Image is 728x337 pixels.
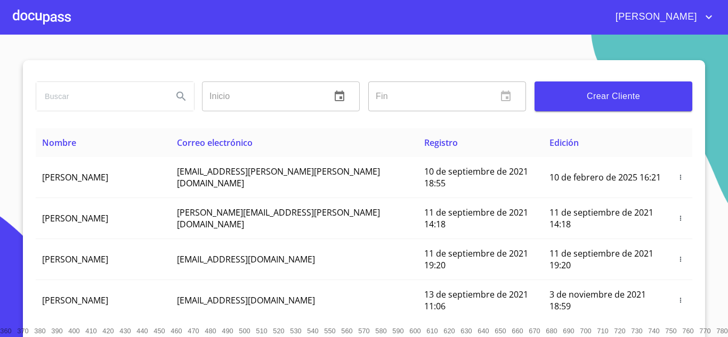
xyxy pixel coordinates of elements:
span: [PERSON_NAME] [608,9,702,26]
span: 10 de septiembre de 2021 18:55 [424,166,528,189]
span: 440 [136,327,148,335]
span: 520 [273,327,284,335]
span: Correo electrónico [177,137,253,149]
span: 550 [324,327,335,335]
span: [EMAIL_ADDRESS][DOMAIN_NAME] [177,253,315,265]
span: 700 [580,327,591,335]
span: 780 [716,327,727,335]
span: 560 [341,327,352,335]
span: Nombre [42,137,76,149]
span: 690 [563,327,574,335]
span: 450 [153,327,165,335]
span: 530 [290,327,301,335]
span: 710 [597,327,608,335]
span: 600 [409,327,420,335]
span: 11 de septiembre de 2021 14:18 [549,207,653,230]
span: 740 [648,327,659,335]
span: 540 [307,327,318,335]
span: 370 [17,327,28,335]
span: [EMAIL_ADDRESS][DOMAIN_NAME] [177,294,315,306]
span: 570 [358,327,369,335]
span: 400 [68,327,79,335]
span: 500 [239,327,250,335]
span: 680 [546,327,557,335]
span: 10 de febrero de 2025 16:21 [549,171,661,183]
span: 720 [614,327,625,335]
span: 730 [631,327,642,335]
span: 660 [512,327,523,335]
span: Crear Cliente [543,89,684,104]
span: 510 [256,327,267,335]
span: 13 de septiembre de 2021 11:06 [424,289,528,312]
span: [PERSON_NAME] [42,171,108,183]
span: 390 [51,327,62,335]
span: 770 [699,327,710,335]
span: 410 [85,327,96,335]
span: [PERSON_NAME] [42,253,108,265]
span: 3 de noviembre de 2021 18:59 [549,289,646,312]
span: [PERSON_NAME][EMAIL_ADDRESS][PERSON_NAME][DOMAIN_NAME] [177,207,380,230]
span: 11 de septiembre de 2021 14:18 [424,207,528,230]
span: 11 de septiembre de 2021 19:20 [424,248,528,271]
span: [PERSON_NAME] [42,212,108,224]
span: [PERSON_NAME] [42,294,108,306]
span: 430 [119,327,131,335]
span: 650 [495,327,506,335]
span: 640 [478,327,489,335]
span: 490 [222,327,233,335]
span: Edición [549,137,579,149]
button: account of current user [608,9,715,26]
span: 670 [529,327,540,335]
span: [EMAIL_ADDRESS][PERSON_NAME][PERSON_NAME][DOMAIN_NAME] [177,166,380,189]
span: 460 [171,327,182,335]
input: search [36,82,164,111]
span: 11 de septiembre de 2021 19:20 [549,248,653,271]
span: 610 [426,327,438,335]
span: 470 [188,327,199,335]
span: 750 [665,327,676,335]
span: 580 [375,327,386,335]
button: Crear Cliente [535,81,692,111]
span: 590 [392,327,403,335]
button: Search [168,84,194,109]
span: 380 [34,327,45,335]
span: 420 [102,327,114,335]
span: 480 [205,327,216,335]
span: 630 [460,327,472,335]
span: 760 [682,327,693,335]
span: 620 [443,327,455,335]
span: Registro [424,137,458,149]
